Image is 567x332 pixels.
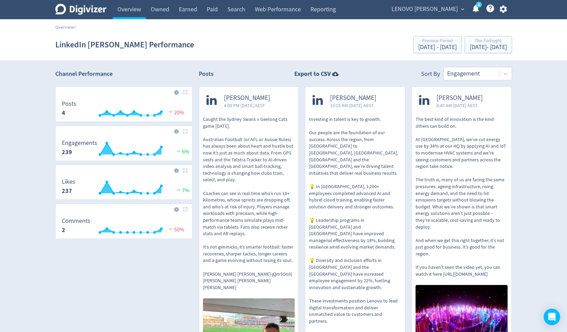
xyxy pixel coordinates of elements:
[62,217,90,225] dt: Comments
[175,148,189,155] span: 6%
[392,4,458,15] span: LENOVO [PERSON_NAME]
[413,36,462,53] button: Previous Period[DATE] - [DATE]
[58,101,190,119] svg: Posts 4
[470,38,507,44] div: This Fortnight
[58,179,190,197] svg: Likes 237
[544,309,560,325] div: Open Intercom Messenger
[55,24,74,30] a: Overview
[175,187,182,192] img: positive-performance.svg
[167,226,174,231] img: negative-performance.svg
[330,102,376,109] span: 10:15 AM [DATE] AEST
[62,100,76,108] dt: Posts
[418,44,457,50] div: [DATE] - [DATE]
[183,90,188,94] img: Placeholder
[55,70,193,78] h2: Channel Performance
[389,4,466,15] button: LENOVO [PERSON_NAME]
[476,2,482,8] a: 5
[465,36,512,53] button: This Fortnight[DATE]- [DATE]
[62,139,97,147] dt: Engagements
[309,116,401,324] p: Investing in talent is key to growth. Our people are the foundation of our success. Across the re...
[224,94,270,102] span: [PERSON_NAME]
[62,178,75,186] dt: Likes
[167,226,184,233] span: 50%
[167,109,174,114] img: negative-performance.svg
[167,109,184,116] span: 20%
[436,94,483,102] span: [PERSON_NAME]
[175,148,182,153] img: positive-performance.svg
[478,2,479,7] text: 5
[62,109,65,117] strong: 4
[62,148,72,156] strong: 239
[183,168,188,173] img: Placeholder
[183,129,188,134] img: Placeholder
[224,102,270,109] span: 4:00 PM [DATE] AEST
[175,187,189,194] span: 7%
[58,218,190,236] svg: Comments 2
[421,70,440,80] div: Sort By
[62,226,65,234] strong: 2
[74,24,76,30] span: /
[470,44,507,50] div: [DATE] - [DATE]
[58,140,190,158] svg: Engagements 239
[55,34,194,56] h1: LinkedIn [PERSON_NAME] Performance
[418,38,457,44] div: Previous Period
[436,102,483,109] span: 8:45 AM [DATE] AEST
[330,94,376,102] span: [PERSON_NAME]
[460,6,466,12] span: expand_more
[416,116,508,277] p: The best kind of innovation is the kind others can build on. At [GEOGRAPHIC_DATA], we’ve cut ener...
[62,187,72,195] strong: 237
[294,70,331,78] strong: Export to CSV
[203,116,295,291] p: Caught the Sydney Swans v Geelong Cats game [DATE]. Australian Football (or AFL or Aussie Rules) ...
[199,70,214,80] h2: Posts
[183,207,188,211] img: Placeholder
